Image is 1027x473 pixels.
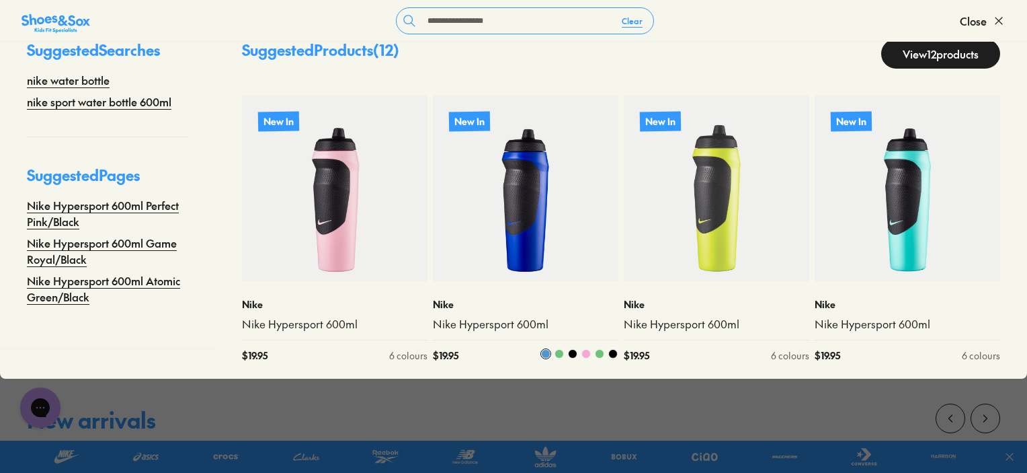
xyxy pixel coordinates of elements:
span: ( 12 ) [373,40,399,60]
p: Suggested Searches [27,39,188,72]
p: Nike [433,297,618,312]
a: Shoes &amp; Sox [22,10,90,32]
img: SNS_Logo_Responsive.svg [22,13,90,34]
span: Close [960,13,987,29]
a: Nike Hypersport 600ml Atomic Green/Black [27,272,188,305]
a: nike sport water bottle 600ml [27,94,171,110]
a: Nike Hypersport 600ml [242,317,427,332]
a: New In [624,96,809,281]
p: Suggested Pages [27,164,188,197]
p: Nike [624,297,809,312]
p: New In [640,111,681,131]
span: $ 19.95 [242,349,268,363]
span: $ 19.95 [815,349,840,363]
p: New In [830,110,872,133]
div: 6 colours [962,349,1000,363]
div: New arrivals [27,409,156,431]
a: View12products [881,39,1000,69]
a: Nike Hypersport 600ml Perfect Pink/Black [27,197,188,229]
button: Clear [611,9,653,33]
a: Nike Hypersport 600ml [433,317,618,332]
a: nike water bottle [27,72,110,88]
p: Suggested Products [242,39,399,69]
a: Nike Hypersport 600ml [624,317,809,332]
a: New In [242,96,427,281]
a: New In [433,96,618,281]
a: New In [815,96,1000,281]
span: $ 19.95 [433,349,458,363]
div: 6 colours [771,349,809,363]
span: $ 19.95 [624,349,649,363]
a: Nike Hypersport 600ml [815,317,1000,332]
p: New In [448,110,491,133]
iframe: Gorgias live chat messenger [13,383,67,433]
p: New In [258,111,299,131]
a: Nike Hypersport 600ml Game Royal/Black [27,235,188,267]
button: Close [960,6,1005,36]
div: 6 colours [389,349,427,363]
p: Nike [242,297,427,312]
p: Nike [815,297,1000,312]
